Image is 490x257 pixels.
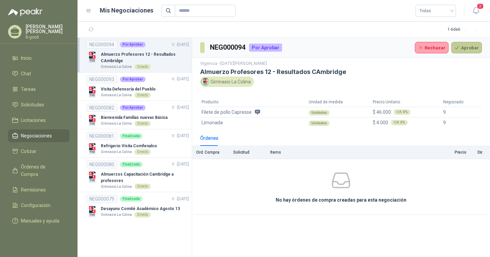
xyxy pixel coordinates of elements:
img: Company Logo [86,171,98,183]
span: 2 [477,3,484,9]
div: Por Aprobar [120,105,146,110]
span: V. - [DATE] [172,77,189,81]
div: IVA [391,120,408,125]
div: Directo [134,212,151,217]
img: Company Logo [86,51,98,63]
span: V. - [DATE] [172,42,189,47]
div: NEG000082 [86,104,117,112]
span: Inicio [21,54,32,62]
th: Solicitud [229,146,266,159]
div: Por Aprobar [120,77,146,82]
a: Chat [8,67,69,80]
p: Almuerzos Capacitación Cambridge a profesores [101,171,189,184]
a: NEG000081FinalizadaV. -[DATE] Company LogoRefrigerio Visita ComfenalcoGimnasio La ColinaDirecto [86,132,189,155]
div: Por Aprobar [249,44,282,52]
span: Remisiones [21,186,46,194]
div: NEG000079 [86,195,117,203]
p: Vigencia - [DATE][PERSON_NAME] [200,60,482,67]
img: Company Logo [86,86,98,98]
a: Inicio [8,52,69,65]
div: Directo [134,93,151,98]
p: Gimnasio La Colina [101,64,132,70]
span: Negociaciones [21,132,52,139]
a: NEG000080FinalizadaV. -[DATE] Company LogoAlmuerzos Capacitación Cambridge a profesoresGimnasio L... [86,160,189,189]
b: 0 % [403,110,408,114]
div: Finalizada [120,133,143,139]
a: Configuración [8,199,69,212]
div: Por Aprobar [120,42,146,47]
a: Negociaciones [8,129,69,142]
img: Company Logo [86,206,98,217]
div: Gimnasio La Colina [200,77,254,87]
button: 2 [470,5,482,17]
div: Finalizada [120,162,143,167]
div: Órdenes [200,134,218,142]
span: Solicitudes [21,101,44,108]
button: Rechazar [415,42,449,53]
th: Items [266,146,427,159]
span: Cotizar [21,148,36,155]
p: Desayuno Comité Académico Agosto 13 [101,206,180,212]
span: Licitaciones [21,117,46,124]
span: Limonada [202,119,223,126]
span: Todas [420,6,452,16]
a: Manuales y ayuda [8,214,69,227]
div: NEG000093 [86,75,117,83]
th: Dir. [470,146,490,159]
a: NEG000094Por AprobarV. -[DATE] Company LogoAlmuerzo Profesores 12 - Resultados CAmbridgeGimnasio ... [86,41,189,70]
span: V. - [DATE] [172,197,189,201]
div: Unidades [309,110,330,115]
h3: No hay órdenes de compra creadas para esta negociación [276,196,406,204]
p: [PERSON_NAME] [PERSON_NAME] [26,24,69,34]
th: Ord. Compra [192,146,229,159]
img: Company Logo [86,143,98,155]
th: Precio Unitario [371,98,442,107]
p: Gimnasio La Colina [101,93,132,98]
td: 9 [442,117,482,128]
div: Finalizada [120,196,143,202]
a: Cotizar [8,145,69,158]
button: Aprobar [451,42,482,53]
p: Gimnasio La Colina [101,121,132,126]
b: 0 % [400,121,405,124]
span: Configuración [21,202,51,209]
div: NEG000094 [86,41,117,49]
p: Gimnasio La Colina [101,212,132,217]
h3: Almuerzo Profesores 12 - Resultados CAmbridge [200,68,482,75]
span: Chat [21,70,31,77]
th: Negociado [442,98,482,107]
span: $ 4.000 [373,119,388,126]
span: Tareas [21,85,36,93]
div: Directo [134,149,151,155]
span: Órdenes de Compra [21,163,63,178]
a: Licitaciones [8,114,69,127]
a: NEG000079FinalizadaV. -[DATE] Company LogoDesayuno Comité Académico Agosto 13Gimnasio La ColinaDi... [86,195,189,217]
div: Directo [134,64,151,70]
div: NEG000080 [86,160,117,169]
div: Directo [134,121,151,126]
p: Visita Defensoría del Pueblo [101,86,156,93]
a: Tareas [8,83,69,96]
span: V. - [DATE] [172,162,189,166]
p: Gimnasio La Colina [101,149,132,155]
a: Remisiones [8,183,69,196]
div: NEG000081 [86,132,117,140]
h3: NEG000094 [210,42,246,53]
h1: Mis Negociaciones [100,6,153,15]
a: NEG000093Por AprobarV. -[DATE] Company LogoVisita Defensoría del PuebloGimnasio La ColinaDirecto [86,75,189,98]
p: Refrigerio Visita Comfenalco [101,143,157,149]
a: NEG000082Por AprobarV. -[DATE] Company LogoBienvenida Familias nuevas BásicaGimnasio La ColinaDir... [86,104,189,126]
div: IVA [394,109,410,115]
div: 1 - 6 de 6 [448,24,482,35]
a: Órdenes de Compra [8,160,69,181]
span: Filete de pollo Capresse [202,108,252,116]
span: $ 46.000 [373,108,391,116]
p: Bienvenida Familias nuevas Básica [101,114,167,121]
p: Gimnasio La Colina [101,184,132,189]
th: Precio [427,146,470,159]
img: Company Logo [202,78,209,85]
th: Producto [200,98,307,107]
td: 9 [442,107,482,117]
p: B-good [26,35,69,39]
span: V. - [DATE] [172,105,189,110]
